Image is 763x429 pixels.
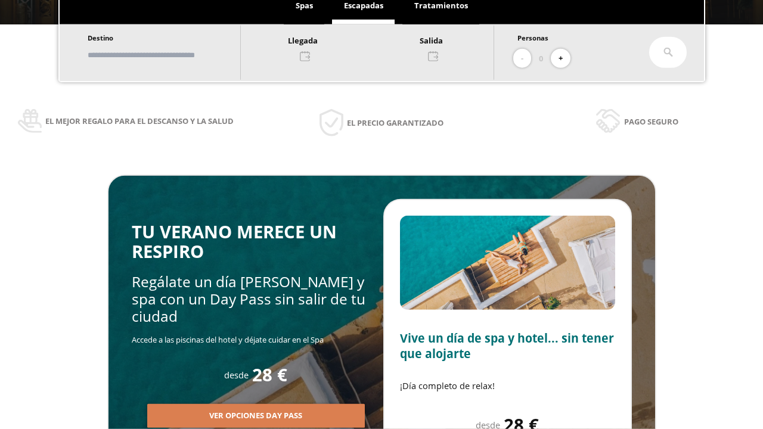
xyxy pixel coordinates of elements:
span: Personas [517,33,548,42]
button: Ver opciones Day Pass [147,404,365,428]
img: Slide2.BHA6Qswy.webp [400,216,615,310]
span: TU VERANO MERECE UN RESPIRO [132,220,337,263]
span: Regálate un día [PERSON_NAME] y spa con un Day Pass sin salir de tu ciudad [132,272,365,327]
span: Vive un día de spa y hotel... sin tener que alojarte [400,330,614,362]
span: Accede a las piscinas del hotel y déjate cuidar en el Spa [132,334,324,345]
span: Destino [88,33,113,42]
a: Ver opciones Day Pass [147,410,365,421]
span: desde [224,369,249,381]
span: Ver opciones Day Pass [209,410,302,422]
span: El precio garantizado [347,116,443,129]
span: 0 [539,52,543,65]
button: - [513,49,531,69]
span: 28 € [252,365,287,385]
span: ¡Día completo de relax! [400,380,495,391]
span: Pago seguro [624,115,678,128]
span: El mejor regalo para el descanso y la salud [45,114,234,128]
button: + [551,49,570,69]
